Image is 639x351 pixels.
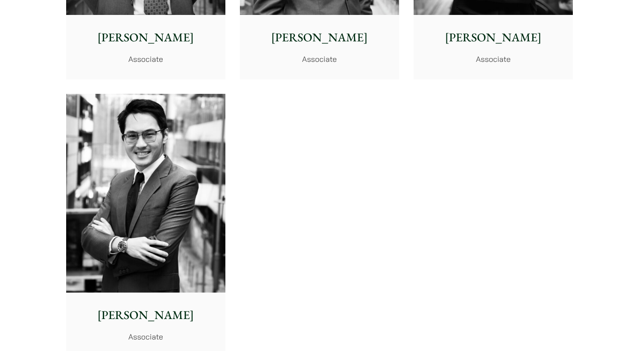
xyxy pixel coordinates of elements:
p: Associate [420,53,566,65]
p: [PERSON_NAME] [73,306,219,324]
p: [PERSON_NAME] [420,29,566,46]
p: Associate [73,331,219,342]
p: Associate [73,53,219,65]
p: Associate [247,53,392,65]
p: [PERSON_NAME] [73,29,219,46]
p: [PERSON_NAME] [247,29,392,46]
